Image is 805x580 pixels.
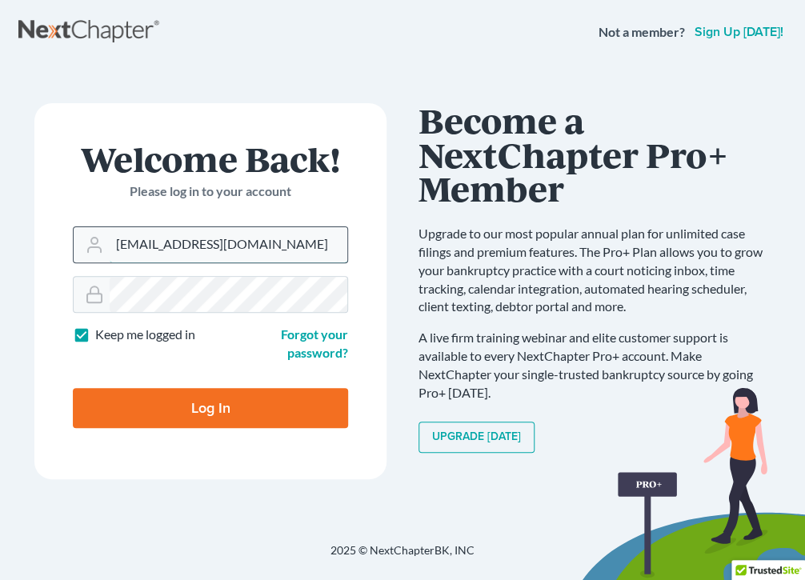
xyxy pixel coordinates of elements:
[73,142,348,176] h1: Welcome Back!
[95,326,195,344] label: Keep me logged in
[110,227,347,262] input: Email Address
[281,326,348,360] a: Forgot your password?
[419,103,771,206] h1: Become a NextChapter Pro+ Member
[18,542,787,571] div: 2025 © NextChapterBK, INC
[73,388,348,428] input: Log In
[73,182,348,201] p: Please log in to your account
[599,23,685,42] strong: Not a member?
[691,26,787,38] a: Sign up [DATE]!
[419,329,771,402] p: A live firm training webinar and elite customer support is available to every NextChapter Pro+ ac...
[419,225,771,316] p: Upgrade to our most popular annual plan for unlimited case filings and premium features. The Pro+...
[419,422,535,454] a: Upgrade [DATE]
